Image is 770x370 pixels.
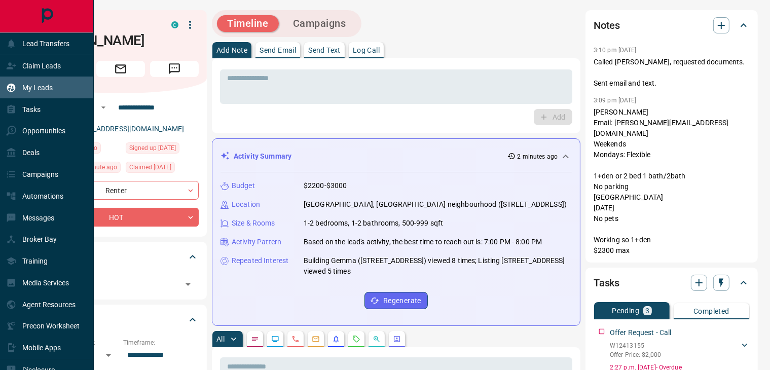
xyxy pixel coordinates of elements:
[304,199,567,210] p: [GEOGRAPHIC_DATA], [GEOGRAPHIC_DATA] neighbourhood ([STREET_ADDRESS])
[308,47,341,54] p: Send Text
[393,335,401,343] svg: Agent Actions
[260,47,296,54] p: Send Email
[129,162,171,172] span: Claimed [DATE]
[150,61,199,77] span: Message
[232,180,255,191] p: Budget
[518,152,558,161] p: 2 minutes ago
[610,327,672,338] p: Offer Request - Call
[126,162,199,176] div: Fri Oct 10 2025
[43,208,199,227] div: HOT
[594,47,637,54] p: 3:10 pm [DATE]
[304,180,347,191] p: $2200-$3000
[594,275,619,291] h2: Tasks
[43,16,156,49] h1: G [PERSON_NAME]
[232,218,275,229] p: Size & Rooms
[232,255,288,266] p: Repeated Interest
[612,307,639,314] p: Pending
[594,97,637,104] p: 3:09 pm [DATE]
[304,237,542,247] p: Based on the lead's activity, the best time to reach out is: 7:00 PM - 8:00 PM
[70,125,185,133] a: [EMAIL_ADDRESS][DOMAIN_NAME]
[312,335,320,343] svg: Emails
[594,17,620,33] h2: Notes
[610,341,661,350] p: W12413155
[304,255,572,277] p: Building Gemma ([STREET_ADDRESS]) viewed 8 times; Listing [STREET_ADDRESS] viewed 5 times
[693,308,729,315] p: Completed
[364,292,428,309] button: Regenerate
[181,277,195,291] button: Open
[232,199,260,210] p: Location
[96,61,145,77] span: Email
[304,218,443,229] p: 1-2 bedrooms, 1-2 bathrooms, 500-999 sqft
[171,21,178,28] div: condos.ca
[97,101,109,114] button: Open
[216,47,247,54] p: Add Note
[216,336,225,343] p: All
[353,47,380,54] p: Log Call
[129,143,176,153] span: Signed up [DATE]
[234,151,291,162] p: Activity Summary
[232,237,281,247] p: Activity Pattern
[610,339,750,361] div: W12413155Offer Price: $2,000
[291,335,300,343] svg: Calls
[221,147,572,166] div: Activity Summary2 minutes ago
[594,57,750,89] p: Called [PERSON_NAME], requested documents. Sent email and text.
[594,107,750,256] p: [PERSON_NAME] Email: [PERSON_NAME][EMAIL_ADDRESS][DOMAIN_NAME] Weekends Mondays: Flexible 1+den o...
[332,335,340,343] svg: Listing Alerts
[594,271,750,295] div: Tasks
[43,181,199,200] div: Renter
[217,15,279,32] button: Timeline
[283,15,356,32] button: Campaigns
[373,335,381,343] svg: Opportunities
[126,142,199,157] div: Fri Oct 10 2025
[352,335,360,343] svg: Requests
[645,307,649,314] p: 3
[594,13,750,38] div: Notes
[610,350,661,359] p: Offer Price: $2,000
[271,335,279,343] svg: Lead Browsing Activity
[43,245,199,269] div: Tags
[43,308,199,332] div: Criteria
[123,338,199,347] p: Timeframe:
[251,335,259,343] svg: Notes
